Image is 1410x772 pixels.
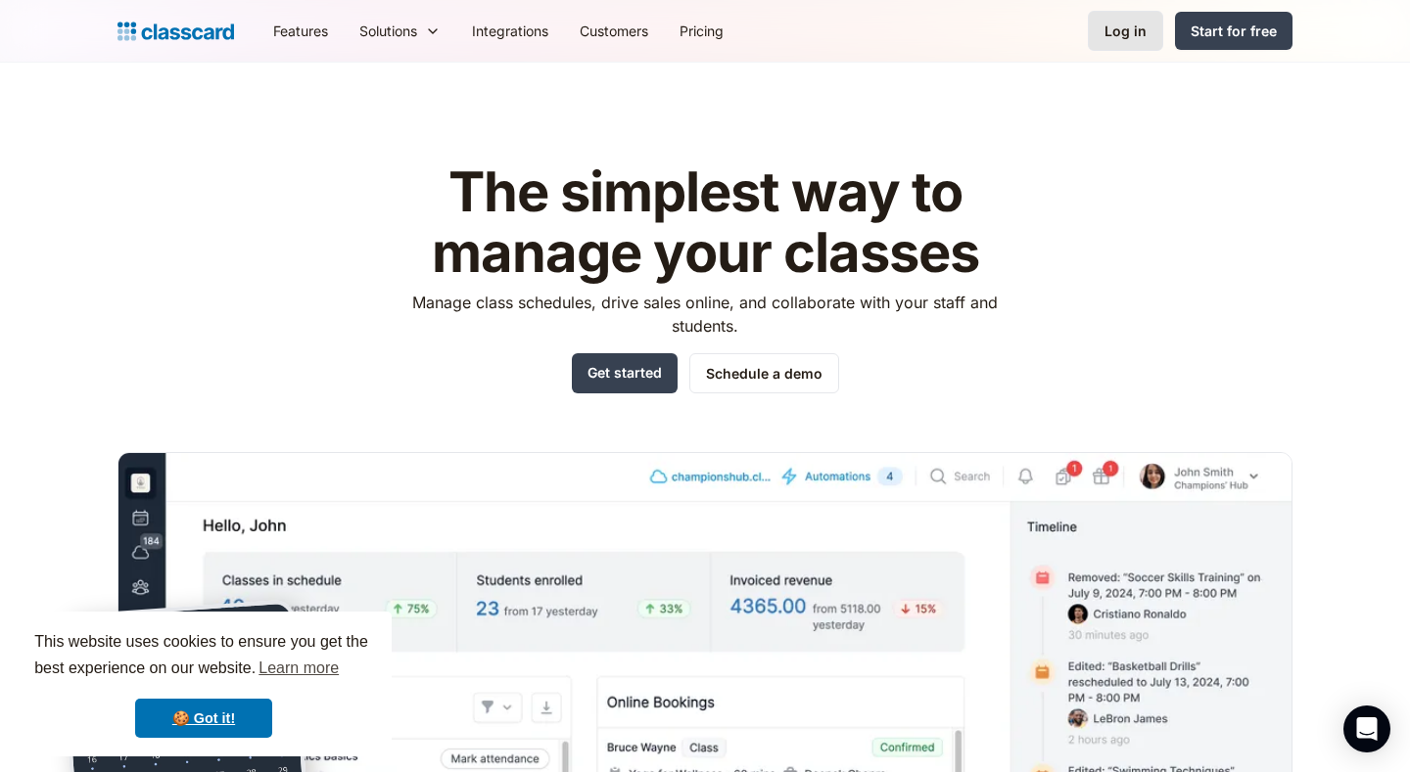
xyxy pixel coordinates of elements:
div: Solutions [344,9,456,53]
a: Start for free [1175,12,1292,50]
a: Pricing [664,9,739,53]
div: Start for free [1191,21,1277,41]
a: dismiss cookie message [135,699,272,738]
div: Open Intercom Messenger [1343,705,1390,752]
a: Schedule a demo [689,353,839,393]
a: Get started [572,353,678,393]
a: learn more about cookies [256,654,342,683]
div: Solutions [359,21,417,41]
div: cookieconsent [16,612,392,756]
p: Manage class schedules, drive sales online, and collaborate with your staff and students. [395,291,1016,338]
a: Log in [1088,11,1163,51]
a: Features [258,9,344,53]
div: Log in [1104,21,1147,41]
a: home [117,18,234,45]
h1: The simplest way to manage your classes [395,162,1016,283]
a: Customers [564,9,664,53]
span: This website uses cookies to ensure you get the best experience on our website. [34,630,373,683]
a: Integrations [456,9,564,53]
